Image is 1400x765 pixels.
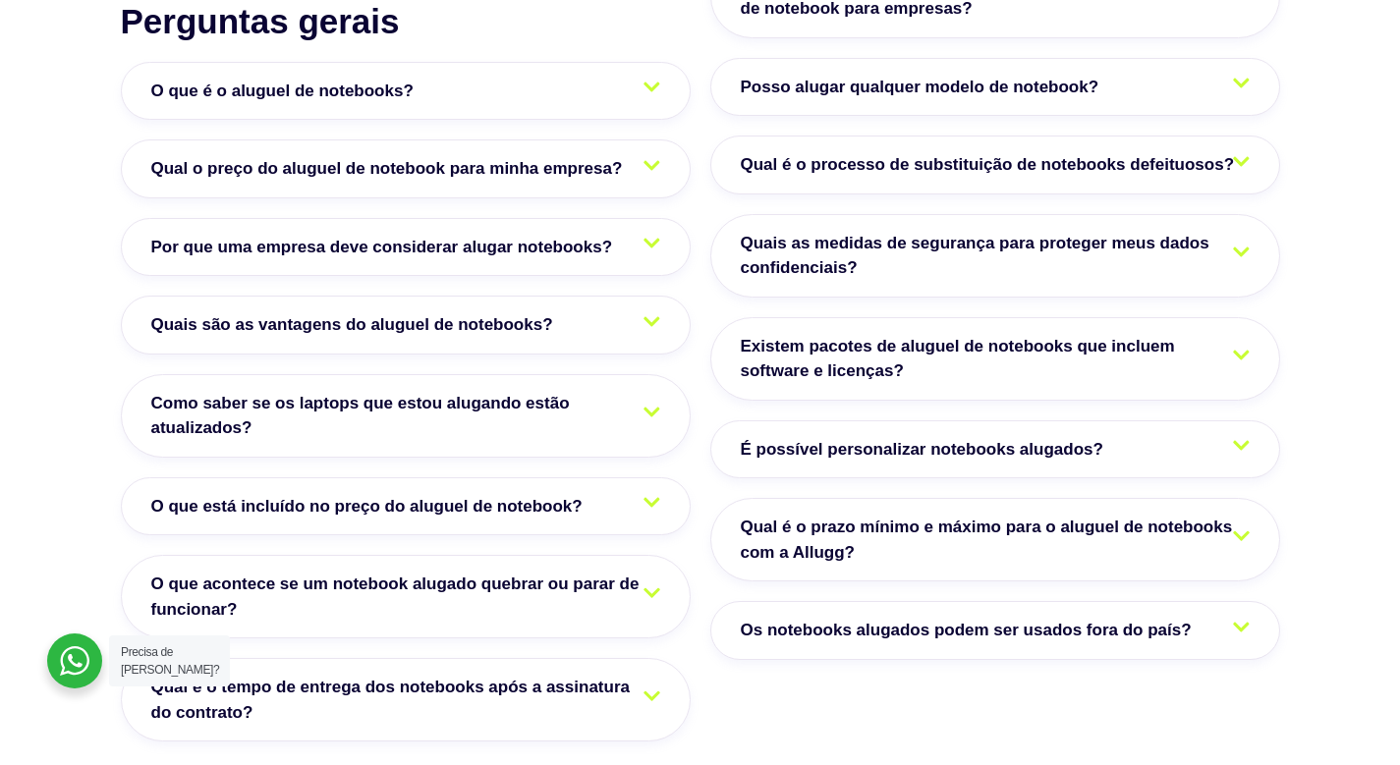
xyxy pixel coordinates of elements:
[121,477,691,536] a: O que está incluído no preço do aluguel de notebook?
[741,618,1202,643] span: Os notebooks alugados podem ser usados fora do país?
[121,658,691,741] a: Qual é o tempo de entrega dos notebooks após a assinatura do contrato?
[121,374,691,458] a: Como saber se os laptops que estou alugando estão atualizados?
[121,62,691,121] a: O que é o aluguel de notebooks?
[741,334,1250,384] span: Existem pacotes de aluguel de notebooks que incluem software e licenças?
[151,312,563,338] span: Quais são as vantagens do aluguel de notebooks?
[741,515,1250,565] span: Qual é o prazo mínimo e máximo para o aluguel de notebooks com a Allugg?
[121,218,691,277] a: Por que uma empresa deve considerar alugar notebooks?
[121,1,691,42] h2: Perguntas gerais
[741,231,1250,281] span: Quais as medidas de segurança para proteger meus dados confidenciais?
[710,136,1280,194] a: Qual é o processo de substituição de notebooks defeituosos?
[741,75,1109,100] span: Posso alugar qualquer modelo de notebook?
[151,494,592,519] span: O que está incluído no preço do aluguel de notebook?
[710,317,1280,401] a: Existem pacotes de aluguel de notebooks que incluem software e licenças?
[121,139,691,198] a: Qual o preço do aluguel de notebook para minha empresa?
[121,296,691,355] a: Quais são as vantagens do aluguel de notebooks?
[741,152,1245,178] span: Qual é o processo de substituição de notebooks defeituosos?
[151,235,623,260] span: Por que uma empresa deve considerar alugar notebooks?
[151,391,660,441] span: Como saber se os laptops que estou alugando estão atualizados?
[710,498,1280,581] a: Qual é o prazo mínimo e máximo para o aluguel de notebooks com a Allugg?
[151,572,660,622] span: O que acontece se um notebook alugado quebrar ou parar de funcionar?
[151,675,660,725] span: Qual é o tempo de entrega dos notebooks após a assinatura do contrato?
[151,156,633,182] span: Qual o preço do aluguel de notebook para minha empresa?
[121,555,691,638] a: O que acontece se um notebook alugado quebrar ou parar de funcionar?
[151,79,423,104] span: O que é o aluguel de notebooks?
[121,645,219,677] span: Precisa de [PERSON_NAME]?
[1302,671,1400,765] iframe: Chat Widget
[741,437,1113,463] span: É possível personalizar notebooks alugados?
[710,58,1280,117] a: Posso alugar qualquer modelo de notebook?
[710,601,1280,660] a: Os notebooks alugados podem ser usados fora do país?
[710,420,1280,479] a: É possível personalizar notebooks alugados?
[710,214,1280,298] a: Quais as medidas de segurança para proteger meus dados confidenciais?
[1302,671,1400,765] div: Widget de chat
